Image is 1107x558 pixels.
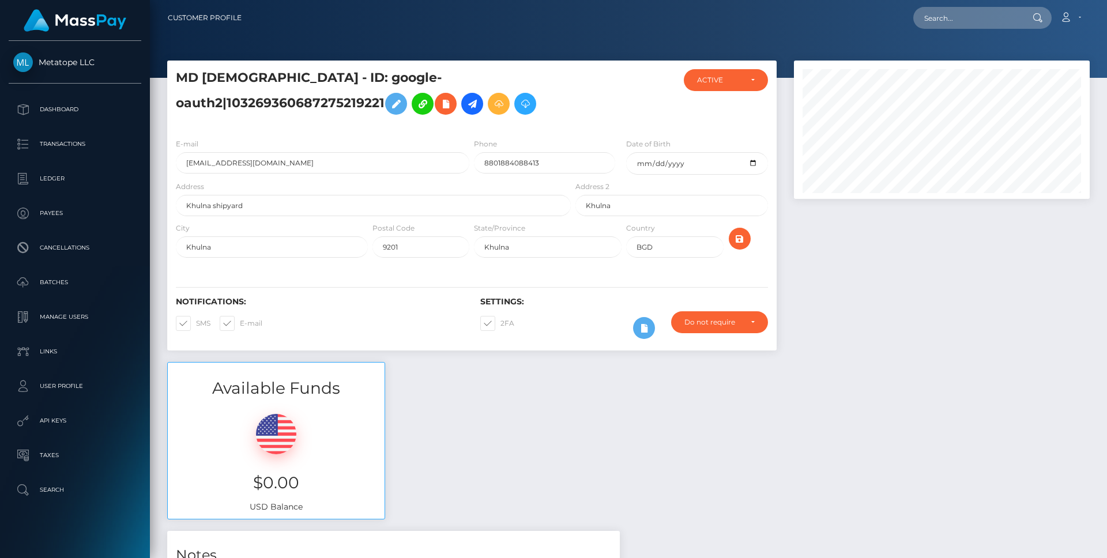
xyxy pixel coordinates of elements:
div: USD Balance [168,399,385,519]
p: Links [13,343,137,360]
p: Taxes [13,447,137,464]
label: State/Province [474,223,525,233]
label: Address [176,182,204,192]
a: Transactions [9,130,141,159]
a: Links [9,337,141,366]
h5: MD [DEMOGRAPHIC_DATA] - ID: google-oauth2|103269360687275219221 [176,69,564,120]
label: E-mail [220,316,262,331]
div: Do not require [684,318,741,327]
label: Date of Birth [626,139,671,149]
h6: Notifications: [176,297,463,307]
label: SMS [176,316,210,331]
a: Ledger [9,164,141,193]
label: E-mail [176,139,198,149]
div: ACTIVE [697,76,741,85]
p: Batches [13,274,137,291]
span: Metatope LLC [9,57,141,67]
a: Batches [9,268,141,297]
p: Transactions [13,135,137,153]
button: ACTIVE [684,69,768,91]
label: 2FA [480,316,514,331]
label: City [176,223,190,233]
button: Do not require [671,311,768,333]
p: Search [13,481,137,499]
p: Ledger [13,170,137,187]
a: Manage Users [9,303,141,331]
a: User Profile [9,372,141,401]
p: API Keys [13,412,137,429]
h6: Settings: [480,297,767,307]
a: API Keys [9,406,141,435]
img: MassPay Logo [24,9,126,32]
p: Cancellations [13,239,137,257]
p: Manage Users [13,308,137,326]
p: Payees [13,205,137,222]
p: Dashboard [13,101,137,118]
label: Address 2 [575,182,609,192]
img: Metatope LLC [13,52,33,72]
a: Payees [9,199,141,228]
h3: Available Funds [168,377,385,399]
img: USD.png [256,414,296,454]
a: Initiate Payout [461,93,483,115]
a: Dashboard [9,95,141,124]
h3: $0.00 [176,472,376,494]
a: Cancellations [9,233,141,262]
a: Taxes [9,441,141,470]
a: Customer Profile [168,6,242,30]
label: Phone [474,139,497,149]
a: Search [9,476,141,504]
label: Postal Code [372,223,415,233]
input: Search... [913,7,1022,29]
p: User Profile [13,378,137,395]
label: Country [626,223,655,233]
